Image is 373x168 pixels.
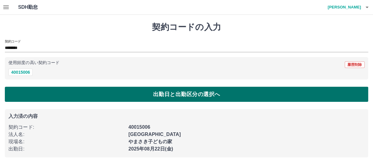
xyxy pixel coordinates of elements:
b: 40015006 [128,124,150,130]
h1: 契約コードの入力 [5,22,368,32]
p: 入力済の内容 [8,114,365,119]
h2: 契約コード [5,39,21,44]
p: 契約コード : [8,124,125,131]
button: 履歴削除 [345,61,365,68]
p: 使用頻度の高い契約コード [8,61,59,65]
button: 出勤日と出勤区分の選択へ [5,87,368,102]
p: 出勤日 : [8,145,125,153]
b: [GEOGRAPHIC_DATA] [128,132,181,137]
b: やまさき子どもの家 [128,139,172,144]
p: 現場名 : [8,138,125,145]
b: 2025年08月22日(金) [128,146,173,151]
button: 40015006 [8,69,33,76]
p: 法人名 : [8,131,125,138]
